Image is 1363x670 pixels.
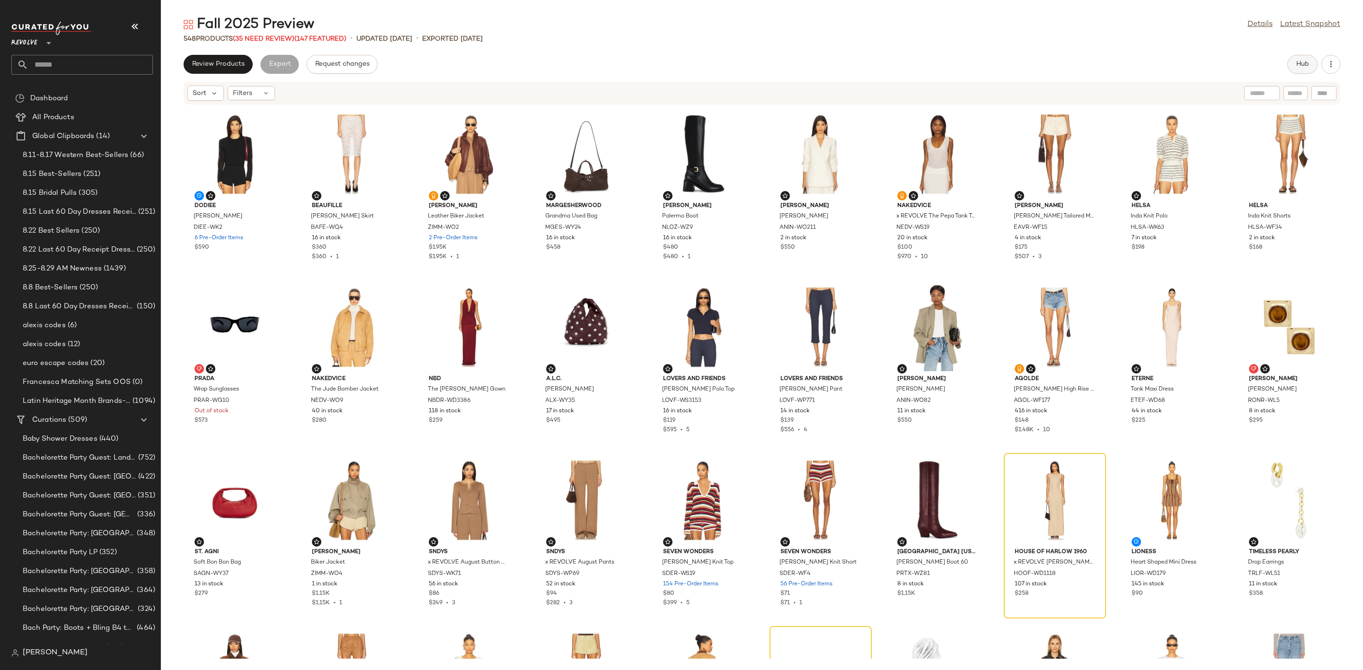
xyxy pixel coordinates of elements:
[97,547,117,558] span: (352)
[1015,407,1047,416] span: 416 in stock
[546,580,575,589] span: 52 in stock
[428,570,461,578] span: SDYS-WK71
[135,566,155,577] span: (358)
[194,397,230,405] span: PRAR-WG10
[311,385,379,394] span: The Jude Bomber Jacket
[314,366,319,372] img: svg%3e
[11,649,19,657] img: svg%3e
[780,407,810,416] span: 14 in stock
[136,471,155,482] span: (422)
[1249,407,1275,416] span: 8 in stock
[304,110,400,198] img: BAFE-WQ4_V1.jpg
[897,548,978,557] span: [GEOGRAPHIC_DATA] [US_STATE]
[194,570,229,578] span: SAGN-WY37
[1249,375,1329,383] span: [PERSON_NAME]
[896,224,929,232] span: NEDV-WS19
[135,244,155,255] span: (250)
[899,539,905,545] img: svg%3e
[135,585,155,596] span: (364)
[663,548,743,557] span: SEVEN WONDERS
[11,32,37,49] span: Revolve
[1038,254,1042,260] span: 3
[1131,570,1166,578] span: LIOR-WD179
[1248,570,1280,578] span: TRLF-WL51
[899,366,905,372] img: svg%3e
[1131,397,1165,405] span: ETEF-WD68
[897,580,924,589] span: 8 in stock
[421,283,517,371] img: NBDR-WD3386_V1.jpg
[208,366,213,372] img: svg%3e
[429,234,478,243] span: 2 Pre-Order Items
[314,539,319,545] img: svg%3e
[773,283,868,371] img: LOVF-WP771_V1.jpg
[1132,548,1212,557] span: LIONESS
[546,244,560,252] span: $458
[304,283,400,371] img: NEDV-WO9_V1.jpg
[194,224,222,232] span: DIEE-WK2
[773,110,868,198] img: ANIN-WO211_V1.jpg
[1249,548,1329,557] span: Timeless Pearly
[545,558,614,567] span: x REVOLVE August Pants
[897,254,912,260] span: $970
[1132,202,1212,210] span: Helsa
[663,407,692,416] span: 16 in stock
[1007,283,1103,371] img: AGOL-WF177_V1.jpg
[780,580,832,589] span: 56 Pre-Order Items
[1248,385,1297,394] span: [PERSON_NAME]
[1248,558,1284,567] span: Drop Earrings
[136,452,155,463] span: (752)
[780,548,861,557] span: SEVEN WONDERS
[428,224,459,232] span: ZIMM-WO2
[421,456,517,544] img: SDYS-WK71_V1.jpg
[546,417,560,425] span: $495
[1015,548,1095,557] span: House of Harlow 1960
[545,385,594,394] span: [PERSON_NAME]
[921,254,928,260] span: 10
[897,417,912,425] span: $550
[195,244,209,252] span: $590
[187,283,283,371] img: PRAR-WG10_V1.jpg
[184,20,193,29] img: svg%3e
[548,193,554,199] img: svg%3e
[1132,417,1145,425] span: $225
[780,417,794,425] span: $139
[663,375,743,383] span: Lovers and Friends
[312,244,327,252] span: $360
[32,112,74,123] span: All Products
[1014,570,1056,578] span: HOOF-WD1118
[688,254,690,260] span: 1
[23,169,81,180] span: 8.15 Best-Sellers
[23,263,102,274] span: 8.25-8.29 AM Newness
[312,234,341,243] span: 16 in stock
[422,34,483,44] p: Exported [DATE]
[1262,366,1268,372] img: svg%3e
[1132,375,1212,383] span: Eterne
[897,234,928,243] span: 20 in stock
[686,427,690,433] span: 5
[428,397,470,405] span: NBDR-WD3386
[194,558,241,567] span: Soft Bon Bon Bag
[896,570,930,578] span: PRTX-WZ81
[312,254,327,260] span: $360
[311,397,343,405] span: NEDV-WO9
[23,434,97,444] span: Baby Shower Dresses
[548,366,554,372] img: svg%3e
[896,385,945,394] span: [PERSON_NAME]
[311,212,374,221] span: [PERSON_NAME] Skirt
[135,528,155,539] span: (348)
[429,254,447,260] span: $1.95K
[896,397,931,405] span: ANIN-WO82
[193,88,206,98] span: Sort
[782,193,788,199] img: svg%3e
[1029,254,1038,260] span: •
[779,385,842,394] span: [PERSON_NAME] Pant
[1248,397,1280,405] span: RONR-WL5
[1241,456,1337,544] img: TRLF-WL51_V1.jpg
[548,539,554,545] img: svg%3e
[545,224,581,232] span: MGES-WY24
[899,193,905,199] img: svg%3e
[78,282,98,293] span: (250)
[1034,427,1043,433] span: •
[428,558,508,567] span: x REVOLVE August Button Down Top
[890,456,985,544] img: PRTX-WZ81_V1.jpg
